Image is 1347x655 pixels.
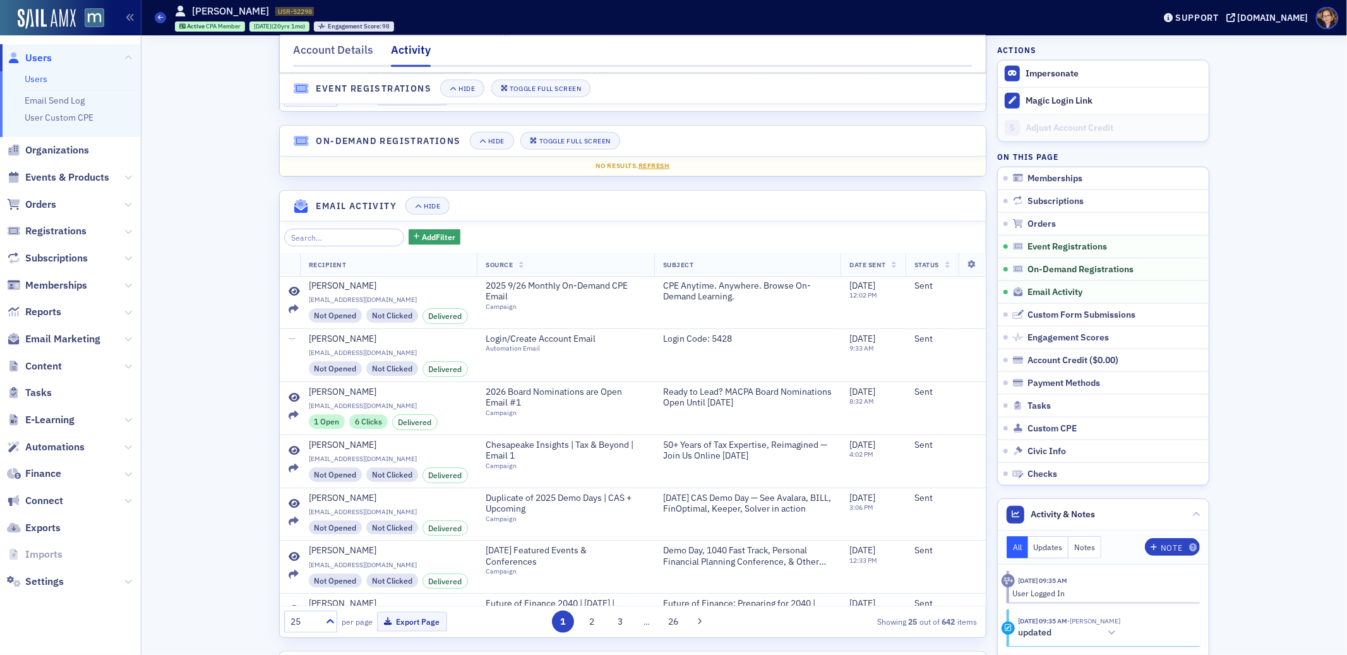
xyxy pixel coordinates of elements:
[175,21,246,32] div: Active: Active: CPA Member
[25,51,52,65] span: Users
[25,95,85,106] a: Email Send Log
[1069,536,1101,558] button: Notes
[486,280,645,311] a: 2025 9/26 Monthly On-Demand CPE EmailCampaign
[293,42,373,65] div: Account Details
[849,386,875,397] span: [DATE]
[1028,241,1108,253] span: Event Registrations
[486,260,513,269] span: Source
[755,616,977,627] div: Showing out of items
[366,361,418,375] div: Not Clicked
[249,21,309,32] div: 2005-08-03 00:00:00
[662,611,685,633] button: 26
[849,344,874,352] time: 9:33 AM
[470,132,514,150] button: Hide
[409,229,460,245] button: AddFilter
[1175,12,1219,23] div: Support
[309,493,469,504] a: [PERSON_NAME]
[1028,536,1069,558] button: Updates
[663,387,832,409] span: Ready to Lead? MACPA Board Nominations Open Until [DATE]
[328,22,383,30] span: Engagement Score :
[486,303,633,311] div: Campaign
[1093,354,1116,366] span: $0.00
[25,251,88,265] span: Subscriptions
[422,467,469,483] div: Delivered
[7,171,109,184] a: Events & Products
[1019,627,1052,639] h5: updated
[25,413,75,427] span: E-Learning
[914,493,977,504] div: Sent
[1026,123,1202,134] div: Adjust Account Credit
[25,467,61,481] span: Finance
[25,386,52,400] span: Tasks
[486,344,601,352] div: Automation Email
[25,73,47,85] a: Users
[309,598,376,610] div: [PERSON_NAME]
[366,574,418,587] div: Not Clicked
[25,359,62,373] span: Content
[25,440,85,454] span: Automations
[76,8,104,30] a: View Homepage
[914,260,939,269] span: Status
[309,455,469,463] span: [EMAIL_ADDRESS][DOMAIN_NAME]
[309,598,469,610] a: [PERSON_NAME]
[663,440,832,462] span: 50+ Years of Tax Expertise, Reimagined — Join Us Online [DATE]
[849,556,877,565] time: 12:33 PM
[663,493,832,515] span: [DATE] CAS Demo Day — See Avalara, BILL, FinOptimal, Keeper, Solver in action
[309,280,469,292] a: [PERSON_NAME]
[289,161,977,171] div: No results.
[309,561,469,569] span: [EMAIL_ADDRESS][DOMAIN_NAME]
[1031,508,1096,521] span: Activity & Notes
[486,280,633,303] span: 2025 9/26 Monthly On-Demand CPE Email
[1028,469,1058,480] span: Checks
[366,467,418,481] div: Not Clicked
[1161,544,1182,551] div: Note
[914,545,977,556] div: Sent
[316,135,461,148] h4: On-Demand Registrations
[849,397,874,406] time: 8:32 AM
[309,440,376,451] div: [PERSON_NAME]
[309,493,376,504] div: [PERSON_NAME]
[309,414,345,428] div: 1 Open
[85,8,104,28] img: SailAMX
[254,22,272,30] span: [DATE]
[25,171,109,184] span: Events & Products
[25,332,100,346] span: Email Marketing
[316,81,432,95] h4: Event Registrations
[422,574,469,589] div: Delivered
[1028,173,1083,184] span: Memberships
[458,85,475,92] div: Hide
[486,493,633,515] span: Duplicate of 2025 Demo Days | CAS + Upcoming
[422,308,469,323] div: Delivered
[1028,264,1134,275] span: On-Demand Registrations
[1026,68,1079,80] button: Impersonate
[440,80,484,97] button: Hide
[1028,332,1110,344] span: Engagement Scores
[1145,538,1200,556] button: Note
[1019,616,1068,625] time: 9/26/2025 09:35 AM
[7,548,63,562] a: Imports
[1028,400,1051,412] span: Tasks
[997,44,1036,56] h4: Actions
[663,545,832,567] span: Demo Day, 1040 Fast Track, Personal Financial Planning Conference, & Other Featured Events
[7,305,61,319] a: Reports
[309,545,469,556] a: [PERSON_NAME]
[7,224,87,238] a: Registrations
[486,567,633,575] div: Campaign
[7,332,100,346] a: Email Marketing
[1002,622,1015,635] div: Update
[309,387,469,398] a: [PERSON_NAME]
[486,545,645,575] a: [DATE] Featured Events & ConferencesCampaign
[290,615,318,628] div: 25
[486,462,633,470] div: Campaign
[25,494,63,508] span: Connect
[206,22,241,30] span: CPA Member
[849,450,873,459] time: 4:02 PM
[309,308,362,322] div: Not Opened
[914,334,977,345] div: Sent
[25,224,87,238] span: Registrations
[7,143,89,157] a: Organizations
[25,305,61,319] span: Reports
[663,598,832,620] span: Future of Finance: Preparing for 2040 | Join Leaders [DATE]
[309,387,376,398] div: [PERSON_NAME]
[18,9,76,29] img: SailAMX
